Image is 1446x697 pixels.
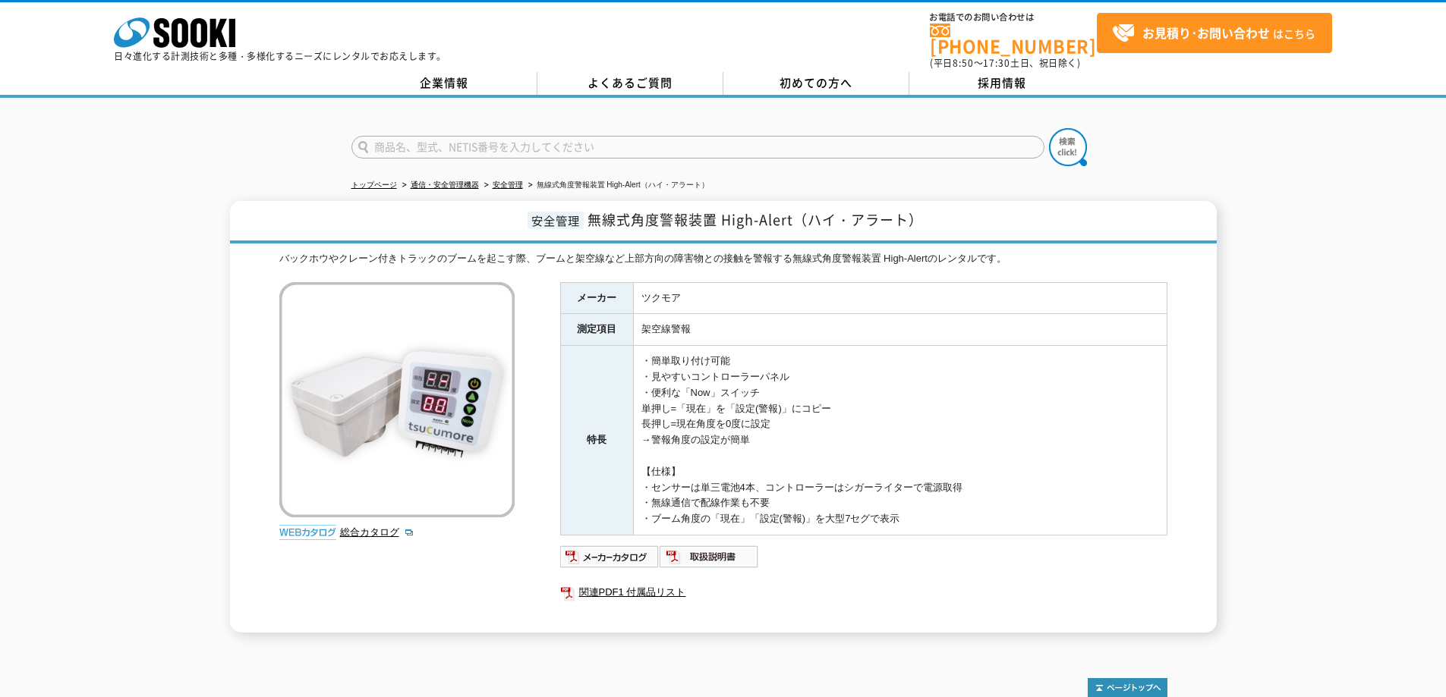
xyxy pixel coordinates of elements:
a: メーカーカタログ [560,554,660,566]
img: webカタログ [279,525,336,540]
img: 取扱説明書 [660,545,759,569]
a: 安全管理 [493,181,523,189]
span: 無線式角度警報装置 High-Alert（ハイ・アラート） [588,209,923,230]
strong: お見積り･お問い合わせ [1142,24,1270,42]
a: トップページ [351,181,397,189]
a: 初めての方へ [723,72,909,95]
th: 測定項目 [560,314,633,346]
span: 初めての方へ [780,74,852,91]
span: お電話でのお問い合わせは [930,13,1097,22]
span: 8:50 [953,56,974,70]
a: 企業情報 [351,72,537,95]
th: 特長 [560,346,633,535]
div: バックホウやクレーン付きトラックのブームを起こす際、ブームと架空線など上部方向の障害物との接触を警報する無線式角度警報装置 High-Alertのレンタルです。 [279,251,1167,267]
td: ・簡単取り付け可能 ・見やすいコントローラーパネル ・便利な「Now」スイッチ 単押し=「現在」を「設定(警報)」にコピー 長押し=現在角度を0度に設定 →警報角度の設定が簡単 【仕様】 ・セン... [633,346,1167,535]
img: 無線式角度警報装置 High-Alert（ハイ・アラート） [279,282,515,517]
a: 関連PDF1 付属品リスト [560,582,1167,602]
img: btn_search.png [1049,128,1087,166]
li: 無線式角度警報装置 High-Alert（ハイ・アラート） [525,177,709,193]
th: メーカー [560,282,633,314]
span: (平日 ～ 土日、祝日除く) [930,56,1080,70]
a: よくあるご質問 [537,72,723,95]
span: 安全管理 [528,212,584,229]
a: 取扱説明書 [660,554,759,566]
span: 17:30 [983,56,1010,70]
a: お見積り･お問い合わせはこちら [1097,13,1332,53]
a: 総合カタログ [340,526,414,538]
p: 日々進化する計測技術と多種・多様化するニーズにレンタルでお応えします。 [114,52,446,61]
td: ツクモア [633,282,1167,314]
a: 通信・安全管理機器 [411,181,479,189]
td: 架空線警報 [633,314,1167,346]
a: 採用情報 [909,72,1095,95]
span: はこちら [1112,22,1315,45]
a: [PHONE_NUMBER] [930,24,1097,55]
input: 商品名、型式、NETIS番号を入力してください [351,136,1044,159]
img: メーカーカタログ [560,545,660,569]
